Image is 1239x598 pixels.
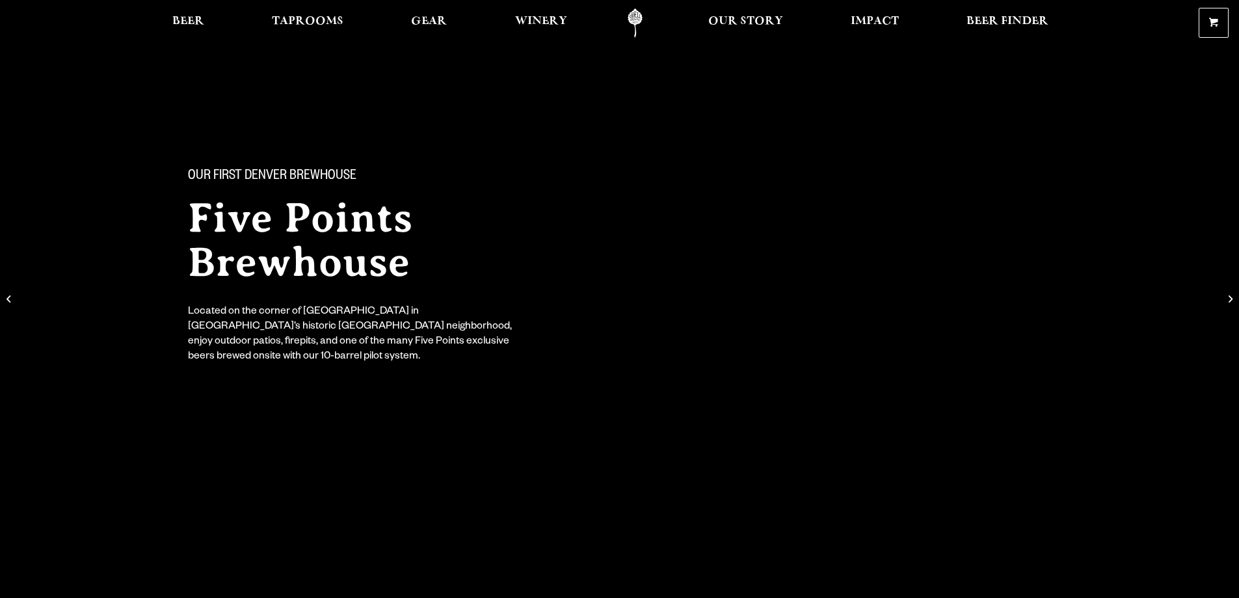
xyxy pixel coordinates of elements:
a: Taprooms [263,8,352,38]
span: Winery [515,16,567,27]
h2: Five Points Brewhouse [188,196,594,284]
a: Beer [164,8,213,38]
span: Impact [851,16,899,27]
a: Odell Home [611,8,659,38]
span: Beer [172,16,204,27]
a: Gear [403,8,455,38]
span: Beer Finder [966,16,1048,27]
span: Gear [411,16,447,27]
a: Beer Finder [958,8,1057,38]
span: Our First Denver Brewhouse [188,169,356,185]
div: Located on the corner of [GEOGRAPHIC_DATA] in [GEOGRAPHIC_DATA]’s historic [GEOGRAPHIC_DATA] neig... [188,305,521,365]
a: Impact [842,8,907,38]
span: Taprooms [272,16,343,27]
a: Winery [507,8,576,38]
a: Our Story [700,8,792,38]
span: Our Story [708,16,783,27]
